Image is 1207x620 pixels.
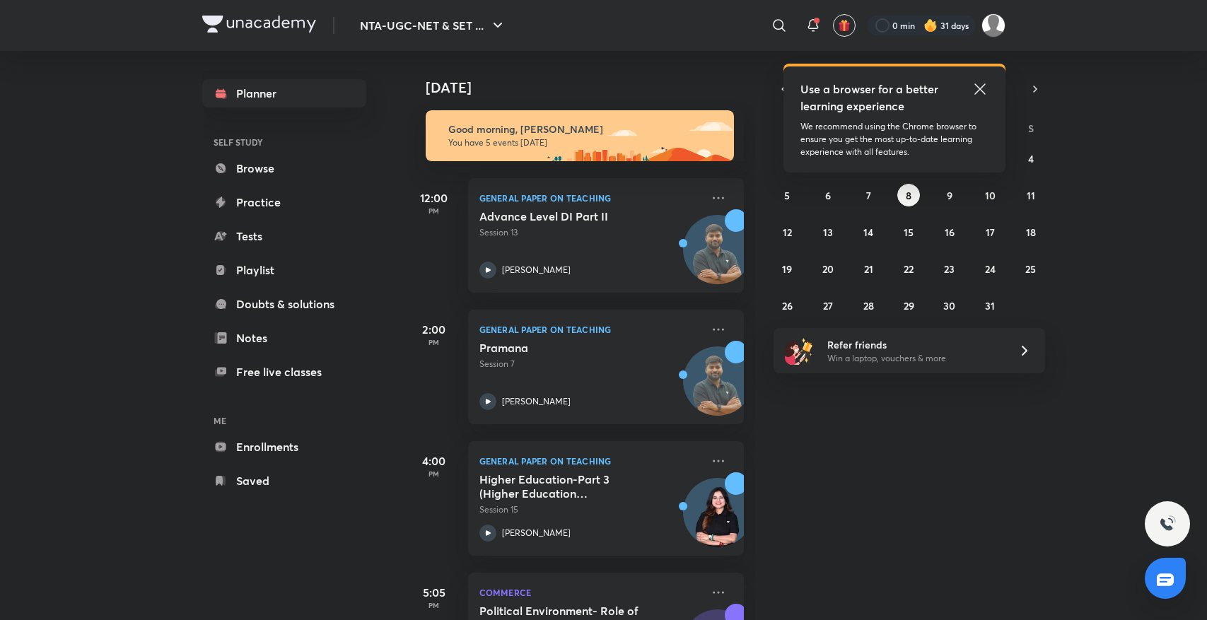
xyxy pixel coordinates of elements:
[823,226,833,239] abbr: October 13, 2025
[202,290,366,318] a: Doubts & solutions
[479,209,655,223] h5: Advance Level DI Part II
[776,184,798,206] button: October 5, 2025
[1020,147,1042,170] button: October 4, 2025
[202,467,366,495] a: Saved
[817,257,839,280] button: October 20, 2025
[406,206,462,215] p: PM
[782,299,793,312] abbr: October 26, 2025
[897,294,920,317] button: October 29, 2025
[943,299,955,312] abbr: October 30, 2025
[448,137,721,148] p: You have 5 events [DATE]
[684,354,752,422] img: Avatar
[817,294,839,317] button: October 27, 2025
[202,222,366,250] a: Tests
[923,18,938,33] img: streak
[502,264,571,276] p: [PERSON_NAME]
[1025,262,1036,276] abbr: October 25, 2025
[817,221,839,243] button: October 13, 2025
[897,221,920,243] button: October 15, 2025
[448,123,721,136] h6: Good morning, [PERSON_NAME]
[406,584,462,601] h5: 5:05
[776,221,798,243] button: October 12, 2025
[938,184,961,206] button: October 9, 2025
[783,226,792,239] abbr: October 12, 2025
[202,324,366,352] a: Notes
[784,189,790,202] abbr: October 5, 2025
[904,299,914,312] abbr: October 29, 2025
[904,226,914,239] abbr: October 15, 2025
[479,584,701,601] p: Commerce
[979,294,1001,317] button: October 31, 2025
[776,257,798,280] button: October 19, 2025
[833,14,856,37] button: avatar
[406,189,462,206] h5: 12:00
[406,321,462,338] h5: 2:00
[785,337,813,365] img: referral
[406,469,462,478] p: PM
[863,226,873,239] abbr: October 14, 2025
[202,16,316,36] a: Company Logo
[202,358,366,386] a: Free live classes
[202,409,366,433] h6: ME
[864,262,873,276] abbr: October 21, 2025
[822,262,834,276] abbr: October 20, 2025
[857,184,880,206] button: October 7, 2025
[938,221,961,243] button: October 16, 2025
[479,321,701,338] p: General Paper on Teaching
[838,19,851,32] img: avatar
[863,299,874,312] abbr: October 28, 2025
[825,189,831,202] abbr: October 6, 2025
[479,226,701,239] p: Session 13
[782,262,792,276] abbr: October 19, 2025
[906,189,911,202] abbr: October 8, 2025
[800,81,941,115] h5: Use a browser for a better learning experience
[800,120,989,158] p: We recommend using the Chrome browser to ensure you get the most up-to-date learning experience w...
[979,257,1001,280] button: October 24, 2025
[981,13,1005,37] img: Sakshi Nath
[857,257,880,280] button: October 21, 2025
[904,262,914,276] abbr: October 22, 2025
[426,79,758,96] h4: [DATE]
[684,223,752,291] img: Avatar
[479,503,701,516] p: Session 15
[406,452,462,469] h5: 4:00
[202,188,366,216] a: Practice
[351,11,515,40] button: NTA-UGC-NET & SET ...
[986,226,995,239] abbr: October 17, 2025
[202,154,366,182] a: Browse
[985,189,996,202] abbr: October 10, 2025
[479,189,701,206] p: General Paper on Teaching
[866,189,871,202] abbr: October 7, 2025
[979,184,1001,206] button: October 10, 2025
[944,262,955,276] abbr: October 23, 2025
[985,299,995,312] abbr: October 31, 2025
[985,262,996,276] abbr: October 24, 2025
[479,341,655,355] h5: Pramana
[1028,152,1034,165] abbr: October 4, 2025
[202,433,366,461] a: Enrollments
[202,130,366,154] h6: SELF STUDY
[1020,184,1042,206] button: October 11, 2025
[502,527,571,539] p: [PERSON_NAME]
[426,110,734,161] img: morning
[1027,189,1035,202] abbr: October 11, 2025
[857,294,880,317] button: October 28, 2025
[479,472,655,501] h5: Higher Education-Part 3 (Higher Education Commissions)
[776,294,798,317] button: October 26, 2025
[1026,226,1036,239] abbr: October 18, 2025
[502,395,571,408] p: [PERSON_NAME]
[1020,221,1042,243] button: October 18, 2025
[945,226,955,239] abbr: October 16, 2025
[1028,122,1034,135] abbr: Saturday
[1159,515,1176,532] img: ttu
[479,358,701,370] p: Session 7
[202,256,366,284] a: Playlist
[857,221,880,243] button: October 14, 2025
[938,257,961,280] button: October 23, 2025
[827,337,1001,352] h6: Refer friends
[202,79,366,107] a: Planner
[897,257,920,280] button: October 22, 2025
[823,299,833,312] abbr: October 27, 2025
[897,184,920,206] button: October 8, 2025
[979,221,1001,243] button: October 17, 2025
